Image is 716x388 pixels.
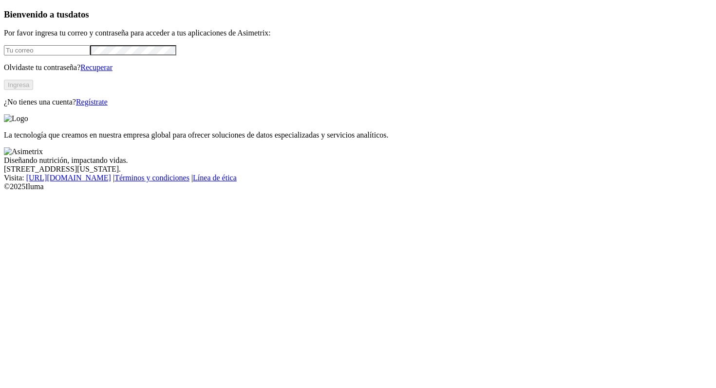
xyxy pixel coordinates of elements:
p: ¿No tienes una cuenta? [4,98,712,106]
input: Tu correo [4,45,90,55]
a: Regístrate [76,98,108,106]
a: [URL][DOMAIN_NAME] [26,174,111,182]
p: La tecnología que creamos en nuestra empresa global para ofrecer soluciones de datos especializad... [4,131,712,140]
span: datos [68,9,89,19]
div: © 2025 Iluma [4,182,712,191]
img: Asimetrix [4,147,43,156]
a: Términos y condiciones [114,174,189,182]
img: Logo [4,114,28,123]
div: Diseñando nutrición, impactando vidas. [4,156,712,165]
div: Visita : | | [4,174,712,182]
a: Recuperar [80,63,113,71]
p: Por favor ingresa tu correo y contraseña para acceder a tus aplicaciones de Asimetrix: [4,29,712,37]
h3: Bienvenido a tus [4,9,712,20]
p: Olvidaste tu contraseña? [4,63,712,72]
div: [STREET_ADDRESS][US_STATE]. [4,165,712,174]
a: Línea de ética [193,174,237,182]
button: Ingresa [4,80,33,90]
